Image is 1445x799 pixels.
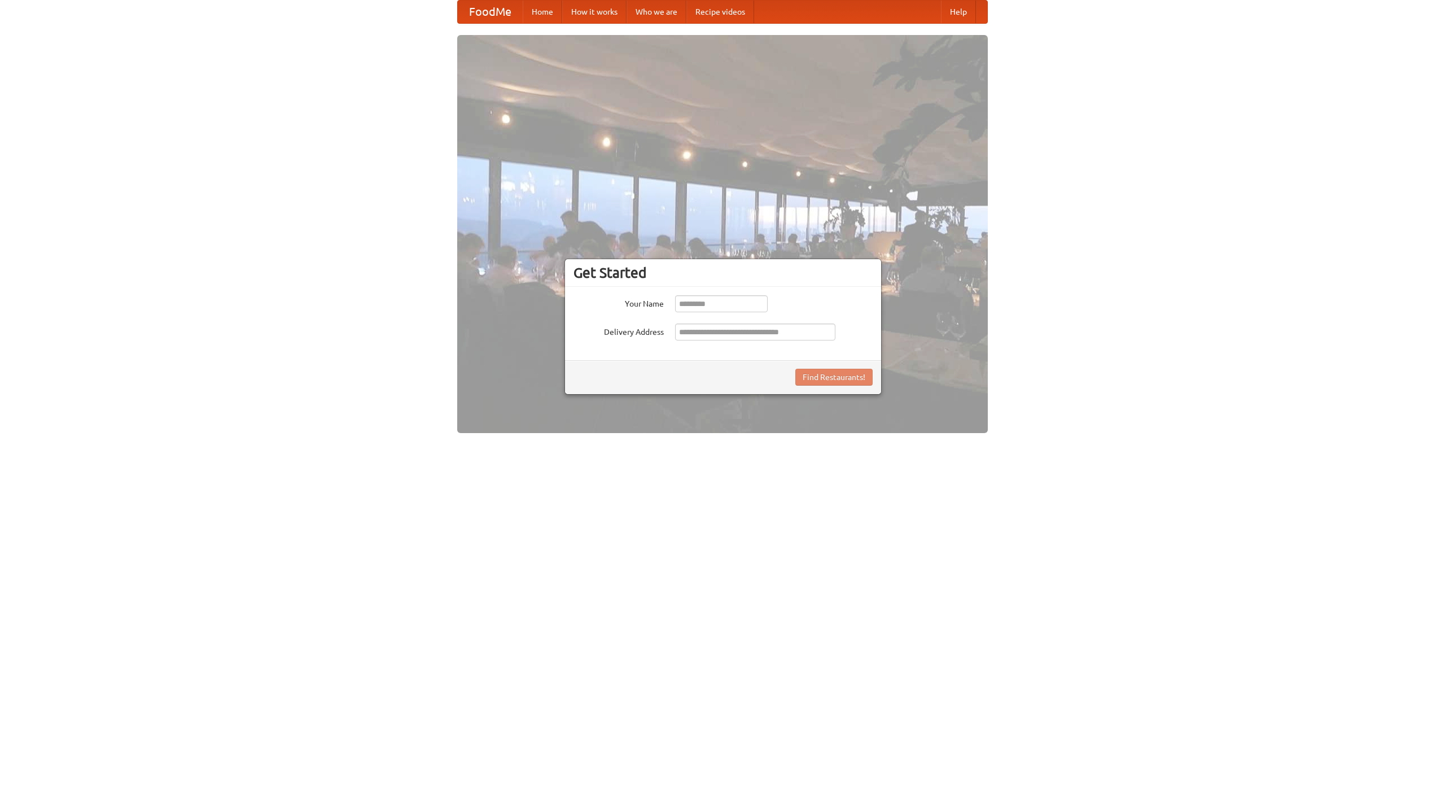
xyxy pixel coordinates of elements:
a: How it works [562,1,627,23]
a: FoodMe [458,1,523,23]
label: Your Name [573,295,664,309]
a: Home [523,1,562,23]
label: Delivery Address [573,324,664,338]
button: Find Restaurants! [795,369,873,386]
a: Who we are [627,1,686,23]
a: Recipe videos [686,1,754,23]
h3: Get Started [573,264,873,281]
a: Help [941,1,976,23]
